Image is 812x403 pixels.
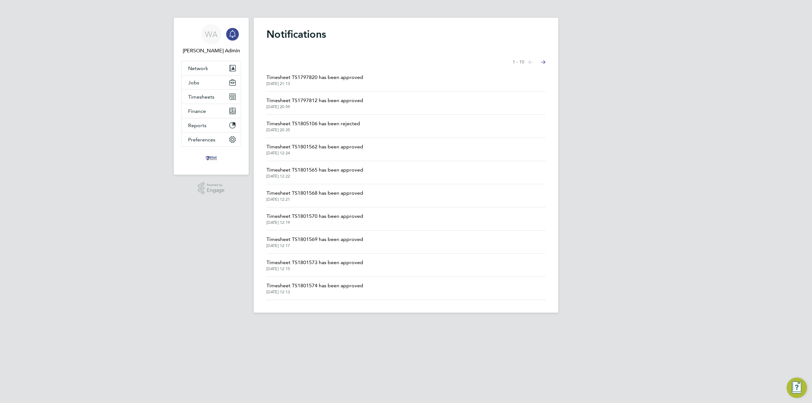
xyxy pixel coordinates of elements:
span: Network [188,65,208,71]
a: Timesheet TS1801569 has been approved[DATE] 12:17 [266,236,363,248]
a: Timesheet TS1801565 has been approved[DATE] 12:22 [266,166,363,179]
a: Timesheet TS1801573 has been approved[DATE] 12:15 [266,259,363,271]
a: Go to home page [181,153,241,163]
span: [DATE] 12:21 [266,197,363,202]
span: Timesheets [188,94,214,100]
button: Timesheets [182,90,241,104]
span: [DATE] 21:13 [266,81,363,86]
span: Timesheet TS1801570 has been approved [266,212,363,220]
span: Reports [188,122,206,128]
a: WA[PERSON_NAME] Admin [181,24,241,55]
span: [DATE] 12:15 [266,266,363,271]
span: [DATE] 12:22 [266,174,363,179]
nav: Main navigation [174,18,249,175]
span: Timesheet TS1801569 has been approved [266,236,363,243]
span: Timesheet TS1801562 has been approved [266,143,363,151]
span: Timesheet TS1797812 has been approved [266,97,363,104]
span: Timesheet TS1801573 has been approved [266,259,363,266]
span: Engage [207,188,225,193]
span: [DATE] 12:13 [266,289,363,295]
button: Preferences [182,133,241,146]
span: [DATE] 12:19 [266,220,363,225]
span: Powered by [207,182,225,188]
button: Reports [182,118,241,132]
a: Timesheet TS1797820 has been approved[DATE] 21:13 [266,74,363,86]
span: Timesheet TS1801565 has been approved [266,166,363,174]
span: Wills Admin [181,47,241,55]
a: Timesheet TS1805106 has been rejected[DATE] 20:35 [266,120,360,133]
span: WA [205,30,218,38]
span: Timesheet TS1797820 has been approved [266,74,363,81]
span: [DATE] 12:24 [266,151,363,156]
img: wills-security-logo-retina.png [204,153,219,163]
button: Network [182,61,241,75]
button: Finance [182,104,241,118]
span: Timesheet TS1801574 has been approved [266,282,363,289]
span: Preferences [188,137,215,143]
button: Jobs [182,75,241,89]
h1: Notifications [266,28,546,41]
button: Engage Resource Center [787,378,807,398]
span: [DATE] 20:35 [266,127,360,133]
span: [DATE] 12:17 [266,243,363,248]
span: Timesheet TS1805106 has been rejected [266,120,360,127]
nav: Select page of notifications list [513,56,546,68]
a: Timesheet TS1797812 has been approved[DATE] 20:59 [266,97,363,109]
a: Powered byEngage [198,182,225,194]
a: Timesheet TS1801570 has been approved[DATE] 12:19 [266,212,363,225]
a: Timesheet TS1801574 has been approved[DATE] 12:13 [266,282,363,295]
span: Timesheet TS1801568 has been approved [266,189,363,197]
span: 1 - 10 [513,59,524,65]
span: [DATE] 20:59 [266,104,363,109]
span: Finance [188,108,206,114]
a: Timesheet TS1801562 has been approved[DATE] 12:24 [266,143,363,156]
span: Jobs [188,80,199,86]
a: Timesheet TS1801568 has been approved[DATE] 12:21 [266,189,363,202]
